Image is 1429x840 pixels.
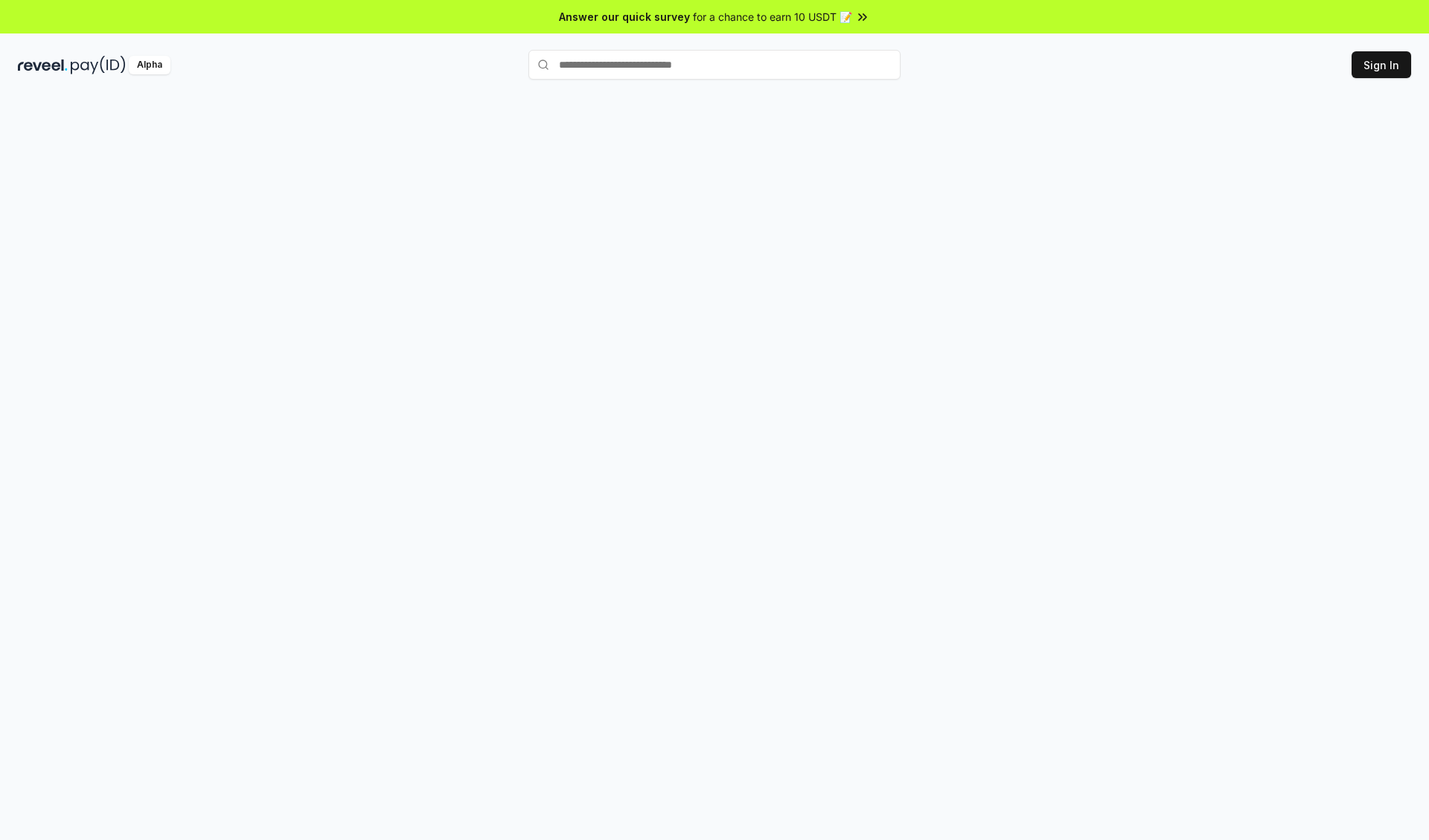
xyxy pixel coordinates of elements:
button: Sign In [1352,51,1411,78]
img: pay_id [71,56,126,74]
span: Answer our quick survey [559,9,690,25]
span: for a chance to earn 10 USDT 📝 [693,9,852,25]
img: reveel_dark [18,56,68,74]
div: Alpha [129,56,170,74]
